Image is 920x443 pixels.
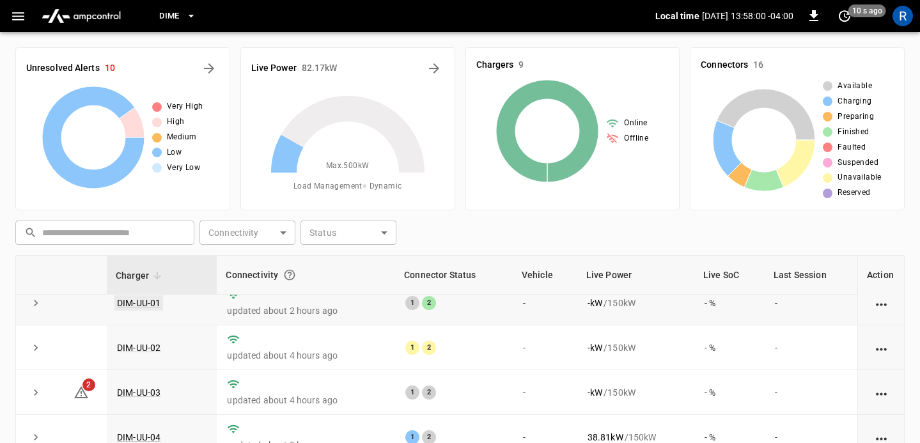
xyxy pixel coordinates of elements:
[167,131,196,144] span: Medium
[765,370,857,415] td: -
[694,256,765,295] th: Live SoC
[26,338,45,357] button: expand row
[518,58,524,72] h6: 9
[873,297,889,309] div: action cell options
[513,281,577,325] td: -
[159,9,180,24] span: Dime
[873,386,889,399] div: action cell options
[26,383,45,402] button: expand row
[694,370,765,415] td: - %
[513,370,577,415] td: -
[251,61,297,75] h6: Live Power
[655,10,699,22] p: Local time
[753,58,763,72] h6: 16
[82,378,95,391] span: 2
[588,386,684,399] div: / 150 kW
[893,6,913,26] div: profile-icon
[588,386,602,399] p: - kW
[694,325,765,370] td: - %
[588,341,684,354] div: / 150 kW
[326,160,370,173] span: Max. 500 kW
[422,296,436,310] div: 2
[167,100,203,113] span: Very High
[422,385,436,400] div: 2
[834,6,855,26] button: set refresh interval
[424,58,444,79] button: Energy Overview
[278,263,301,286] button: Connection between the charger and our software.
[154,4,201,29] button: Dime
[74,387,89,397] a: 2
[302,61,338,75] h6: 82.17 kW
[26,293,45,313] button: expand row
[838,187,870,199] span: Reserved
[227,304,385,317] p: updated about 2 hours ago
[838,171,881,184] span: Unavailable
[513,256,577,295] th: Vehicle
[395,256,513,295] th: Connector Status
[873,341,889,354] div: action cell options
[114,295,163,311] a: DIM-UU-01
[848,4,886,17] span: 10 s ago
[588,297,602,309] p: - kW
[293,180,402,193] span: Load Management = Dynamic
[405,385,419,400] div: 1
[702,10,793,22] p: [DATE] 13:58:00 -04:00
[167,146,182,159] span: Low
[838,80,872,93] span: Available
[577,256,694,295] th: Live Power
[167,116,185,128] span: High
[765,325,857,370] td: -
[116,268,166,283] span: Charger
[701,58,748,72] h6: Connectors
[476,58,514,72] h6: Chargers
[765,256,857,295] th: Last Session
[624,132,648,145] span: Offline
[227,349,385,362] p: updated about 4 hours ago
[26,61,100,75] h6: Unresolved Alerts
[838,111,874,123] span: Preparing
[226,263,386,286] div: Connectivity
[765,281,857,325] td: -
[838,95,871,108] span: Charging
[624,117,647,130] span: Online
[227,394,385,407] p: updated about 4 hours ago
[857,256,904,295] th: Action
[405,296,419,310] div: 1
[838,141,866,154] span: Faulted
[117,343,160,353] a: DIM-UU-02
[105,61,115,75] h6: 10
[513,325,577,370] td: -
[838,157,878,169] span: Suspended
[117,387,160,398] a: DIM-UU-03
[422,341,436,355] div: 2
[36,4,126,28] img: ampcontrol.io logo
[694,281,765,325] td: - %
[838,126,869,139] span: Finished
[405,341,419,355] div: 1
[199,58,219,79] button: All Alerts
[167,162,200,175] span: Very Low
[117,432,160,442] a: DIM-UU-04
[588,297,684,309] div: / 150 kW
[588,341,602,354] p: - kW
